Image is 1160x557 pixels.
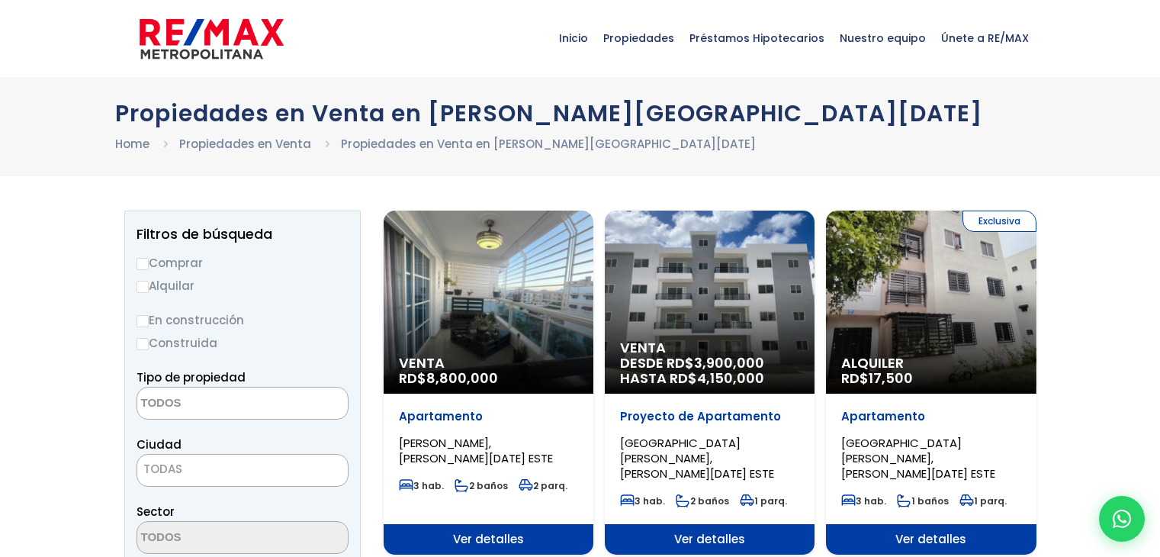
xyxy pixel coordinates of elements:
span: DESDE RD$ [620,356,799,386]
input: Construida [137,338,149,350]
input: Comprar [137,258,149,270]
p: Apartamento [841,409,1020,424]
span: 17,500 [869,369,913,388]
span: 8,800,000 [426,369,498,388]
p: Apartamento [399,409,578,424]
li: Propiedades en Venta en [PERSON_NAME][GEOGRAPHIC_DATA][DATE] [341,134,756,153]
a: Propiedades en Venta [179,136,311,152]
span: Únete a RE/MAX [933,15,1036,61]
span: 1 baños [897,494,949,507]
a: Exclusiva Alquiler RD$17,500 Apartamento [GEOGRAPHIC_DATA][PERSON_NAME], [PERSON_NAME][DATE] ESTE... [826,211,1036,555]
span: 3 hab. [620,494,665,507]
span: TODAS [143,461,182,477]
span: 1 parq. [959,494,1007,507]
span: Propiedades [596,15,682,61]
span: Ver detalles [605,524,815,555]
p: Proyecto de Apartamento [620,409,799,424]
label: Comprar [137,253,349,272]
span: Ver detalles [384,524,593,555]
span: [GEOGRAPHIC_DATA][PERSON_NAME], [PERSON_NAME][DATE] ESTE [841,435,995,481]
span: Tipo de propiedad [137,369,246,385]
span: 2 baños [455,479,508,492]
span: 3,900,000 [694,353,764,372]
span: [PERSON_NAME], [PERSON_NAME][DATE] ESTE [399,435,553,466]
span: [GEOGRAPHIC_DATA][PERSON_NAME], [PERSON_NAME][DATE] ESTE [620,435,774,481]
span: Sector [137,504,175,520]
a: Home [115,136,149,152]
span: Ver detalles [826,524,1036,555]
span: 2 parq. [519,479,567,492]
span: Ciudad [137,436,182,452]
span: Exclusiva [962,211,1036,232]
span: Inicio [551,15,596,61]
a: Venta DESDE RD$3,900,000 HASTA RD$4,150,000 Proyecto de Apartamento [GEOGRAPHIC_DATA][PERSON_NAME... [605,211,815,555]
span: Alquiler [841,356,1020,371]
span: 3 hab. [841,494,886,507]
span: TODAS [137,454,349,487]
label: Construida [137,333,349,353]
a: Venta RD$8,800,000 Apartamento [PERSON_NAME], [PERSON_NAME][DATE] ESTE 3 hab. 2 baños 2 parq. Ver... [384,211,593,555]
h1: Propiedades en Venta en [PERSON_NAME][GEOGRAPHIC_DATA][DATE] [115,100,1046,127]
img: remax-metropolitana-logo [140,16,284,62]
span: RD$ [399,369,498,388]
input: Alquilar [137,281,149,293]
span: Préstamos Hipotecarios [682,15,832,61]
span: TODAS [137,459,348,480]
span: 1 parq. [740,494,787,507]
label: En construcción [137,311,349,330]
textarea: Search [137,522,285,555]
span: 4,150,000 [697,369,764,388]
input: En construcción [137,315,149,327]
span: Nuestro equipo [832,15,933,61]
span: RD$ [841,369,913,388]
span: Venta [620,340,799,356]
label: Alquilar [137,276,349,295]
span: 2 baños [676,494,729,507]
span: Venta [399,356,578,371]
h2: Filtros de búsqueda [137,227,349,242]
span: 3 hab. [399,479,444,492]
textarea: Search [137,388,285,420]
span: HASTA RD$ [620,371,799,386]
